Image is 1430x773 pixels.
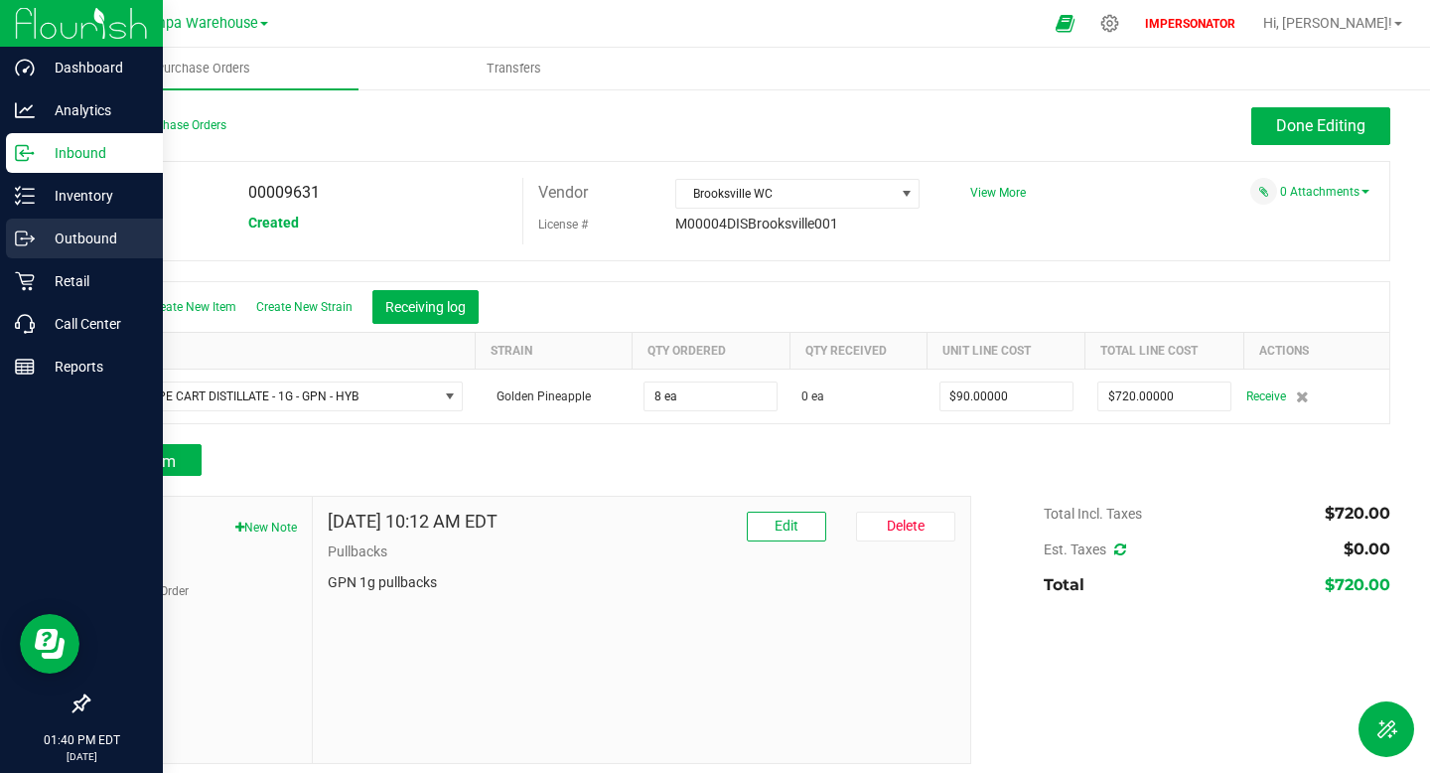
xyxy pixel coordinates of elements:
span: Total Incl. Taxes [1044,506,1142,522]
p: Call Center [35,312,154,336]
input: 0 ea [644,383,777,410]
span: 0 ea [801,387,824,405]
span: $0.00 [1344,540,1390,558]
span: Hi, [PERSON_NAME]! [1263,15,1392,31]
span: Delete [887,518,925,534]
span: Attach a document [1250,178,1277,205]
th: Actions [1243,332,1389,369]
inline-svg: Inventory [15,186,35,206]
inline-svg: Dashboard [15,58,35,77]
inline-svg: Call Center [15,314,35,334]
span: NO DATA FOUND [101,382,464,411]
span: Tampa Warehouse [137,15,258,32]
inline-svg: Reports [15,357,35,377]
p: Inventory [35,184,154,208]
span: Transfers [460,60,568,77]
span: Golden Pineapple [487,389,591,403]
button: Receiving log [372,290,479,324]
span: Done Editing [1276,116,1365,135]
button: New Note [235,519,297,537]
span: FT - VAPE CART DISTILLATE - 1G - GPN - HYB [102,383,438,410]
p: Retail [35,269,154,293]
inline-svg: Inbound [15,143,35,163]
th: Qty Received [789,332,927,369]
button: Done Editing [1251,107,1390,145]
p: Dashboard [35,56,154,79]
div: Manage settings [1097,14,1122,33]
p: Analytics [35,98,154,122]
span: Purchase Orders [129,60,277,77]
button: Edit [747,512,826,541]
span: M00004DISBrooksville001 [675,216,838,232]
span: Edit [775,518,798,534]
a: Transfers [358,48,669,89]
h4: [DATE] 10:12 AM EDT [328,512,498,532]
inline-svg: Outbound [15,229,35,248]
p: Inbound [35,141,154,165]
input: $0.00000 [1098,383,1230,410]
a: View More [970,186,1026,200]
span: $720.00 [1325,575,1390,594]
input: $0.00000 [940,383,1072,410]
span: Total [1044,575,1084,594]
span: Notes [103,512,297,536]
th: Item [89,332,476,369]
p: IMPERSONATOR [1137,15,1243,33]
p: Outbound [35,227,154,250]
span: $720.00 [1325,504,1390,523]
span: Brooksville WC [676,180,894,208]
span: Est. Taxes [1044,541,1126,557]
p: Reports [35,355,154,379]
button: Delete [856,512,955,541]
span: Create New Item [148,300,236,314]
label: License # [538,210,588,239]
p: Pullbacks [328,541,955,562]
button: Toggle Menu [1358,701,1414,757]
span: Receive [1246,385,1286,408]
span: Create New Strain [256,300,353,314]
span: 00009631 [248,183,320,202]
p: [DATE] [9,749,154,764]
p: 01:40 PM EDT [9,731,154,749]
th: Qty Ordered [632,332,789,369]
th: Strain [475,332,632,369]
th: Unit Line Cost [928,332,1085,369]
th: Total Line Cost [1085,332,1243,369]
inline-svg: Retail [15,271,35,291]
a: Purchase Orders [48,48,358,89]
p: GPN 1g pullbacks [328,572,955,593]
span: Open Ecommerce Menu [1043,4,1087,43]
label: Vendor [538,178,588,208]
span: Created [248,215,299,231]
inline-svg: Analytics [15,100,35,120]
iframe: Resource center [20,614,79,674]
a: 0 Attachments [1280,185,1369,199]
